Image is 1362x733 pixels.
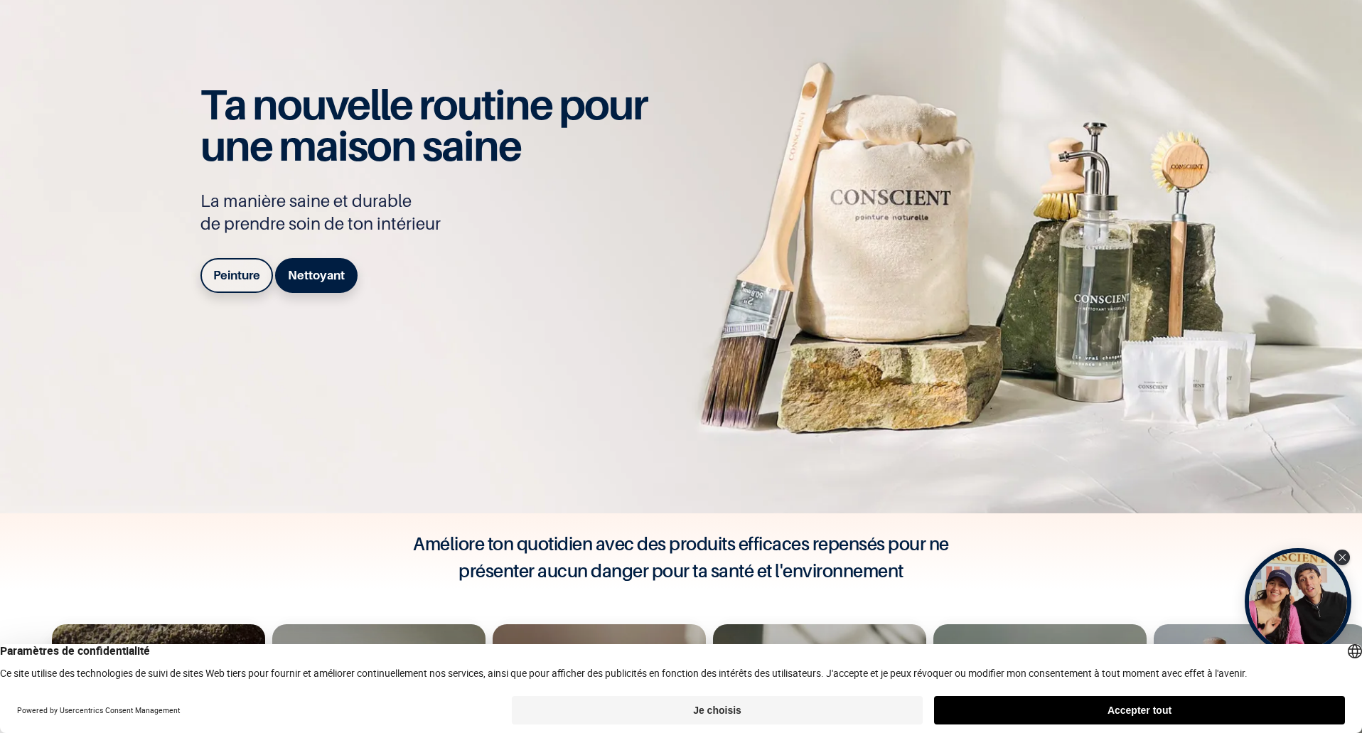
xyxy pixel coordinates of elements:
[1245,548,1351,655] div: Tolstoy bubble widget
[288,268,345,282] b: Nettoyant
[200,79,647,171] span: Ta nouvelle routine pour une maison saine
[275,258,358,292] a: Nettoyant
[1245,548,1351,655] div: Open Tolstoy
[1289,641,1356,708] iframe: Tidio Chat
[213,268,260,282] b: Peinture
[1245,548,1351,655] div: Open Tolstoy widget
[1334,550,1350,565] div: Close Tolstoy widget
[200,258,273,292] a: Peinture
[397,530,965,584] h4: Améliore ton quotidien avec des produits efficaces repensés pour ne présenter aucun danger pour t...
[200,190,663,235] p: La manière saine et durable de prendre soin de ton intérieur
